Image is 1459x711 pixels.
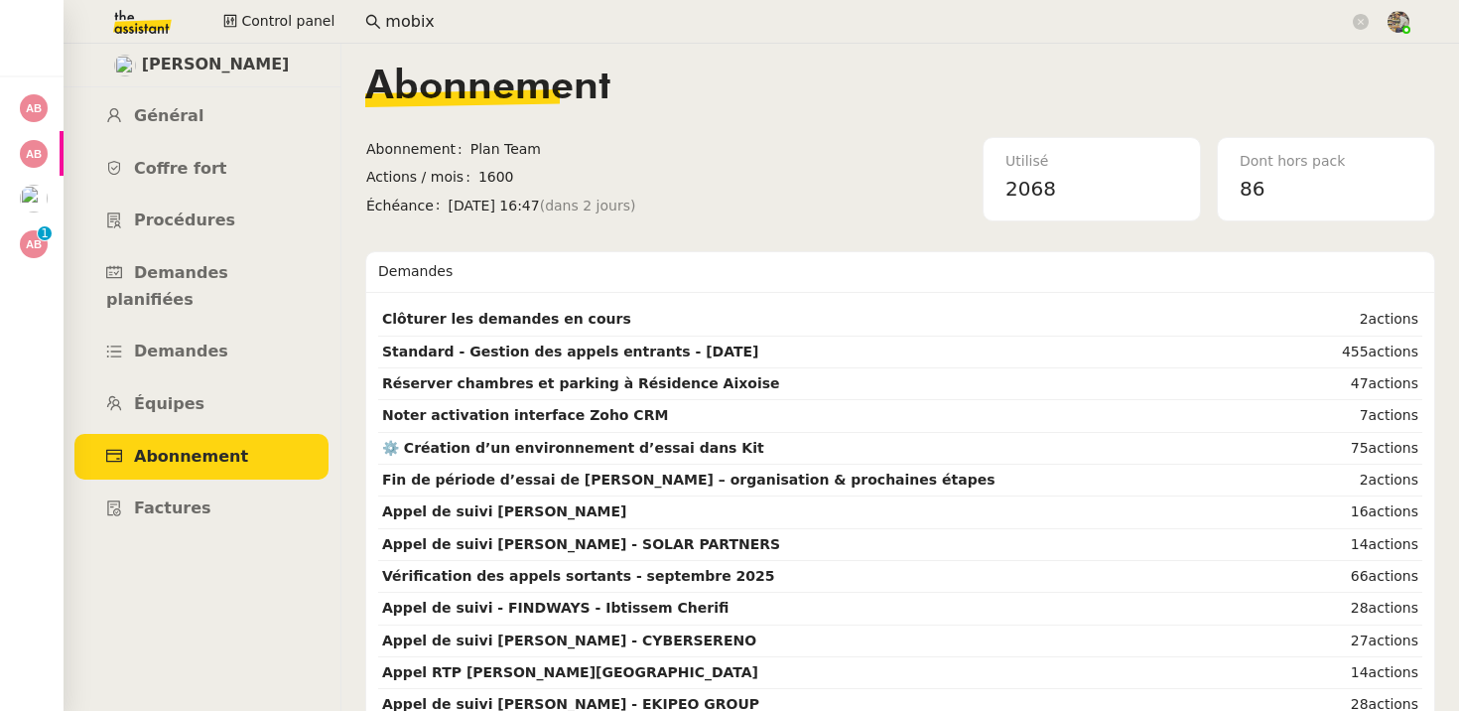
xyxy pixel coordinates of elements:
a: Procédures [74,198,329,244]
span: actions [1369,472,1418,488]
span: 86 [1240,177,1264,201]
span: actions [1369,503,1418,519]
span: actions [1369,536,1418,552]
img: svg [20,94,48,122]
a: Équipes [74,381,329,428]
img: svg [20,140,48,168]
strong: Standard - Gestion des appels entrants - [DATE] [382,344,758,359]
strong: Noter activation interface Zoho CRM [382,407,668,423]
span: Control panel [241,10,334,33]
td: 27 [1338,626,1422,657]
span: Demandes [134,342,228,360]
span: actions [1369,633,1418,648]
p: 1 [41,226,49,244]
span: Abonnement [366,138,470,161]
span: Abonnement [134,447,248,466]
strong: ⚙️ Création d’un environnement d’essai dans Kit [382,440,764,456]
a: Abonnement [74,434,329,481]
span: actions [1369,600,1418,616]
div: Demandes [378,252,1422,292]
span: actions [1369,344,1418,359]
strong: Appel RTP [PERSON_NAME][GEOGRAPHIC_DATA] [382,664,758,680]
img: svg [20,230,48,258]
span: Factures [134,498,211,517]
strong: Clôturer les demandes en cours [382,311,631,327]
span: actions [1369,440,1418,456]
button: Control panel [211,8,346,36]
span: actions [1369,407,1418,423]
td: 455 [1338,337,1422,368]
span: Équipes [134,394,204,413]
span: actions [1369,568,1418,584]
strong: Appel de suivi [PERSON_NAME] [382,503,626,519]
span: [PERSON_NAME] [142,52,290,78]
strong: Appel de suivi [PERSON_NAME] - CYBERSERENO [382,633,756,648]
span: [DATE] 16:47 [449,195,872,217]
td: 2 [1338,304,1422,336]
strong: Vérification des appels sortants - septembre 2025 [382,568,775,584]
a: Demandes planifiées [74,250,329,323]
span: 1600 [478,166,872,189]
a: Coffre fort [74,146,329,193]
span: Coffre fort [134,159,227,178]
span: Général [134,106,203,125]
span: actions [1369,664,1418,680]
span: Abonnement [365,68,610,107]
td: 14 [1338,657,1422,689]
td: 47 [1338,368,1422,400]
span: (dans 2 jours) [540,195,636,217]
a: Demandes [74,329,329,375]
td: 2 [1338,465,1422,497]
td: 66 [1338,561,1422,593]
td: 14 [1338,529,1422,561]
td: 75 [1338,433,1422,465]
a: Général [74,93,329,140]
nz-badge-sup: 1 [38,226,52,240]
div: Dont hors pack [1240,150,1412,173]
span: Demandes planifiées [106,263,228,309]
span: Échéance [366,195,449,217]
strong: Appel de suivi [PERSON_NAME] - SOLAR PARTNERS [382,536,780,552]
td: 28 [1338,593,1422,625]
img: 388bd129-7e3b-4cb1-84b4-92a3d763e9b7 [1388,11,1409,33]
span: Actions / mois [366,166,478,189]
strong: Réserver chambres et parking à Résidence Aixoise [382,375,780,391]
td: 7 [1338,400,1422,432]
span: Plan Team [470,138,872,161]
div: Utilisé [1005,150,1178,173]
strong: Appel de suivi - FINDWAYS - Ibtissem Cherifi [382,600,729,616]
strong: Fin de période d’essai de [PERSON_NAME] – organisation & prochaines étapes [382,472,995,488]
td: 16 [1338,497,1422,528]
span: 2068 [1005,177,1056,201]
img: users%2FW4OQjB9BRtYK2an7yusO0WsYLsD3%2Favatar%2F28027066-518b-424c-8476-65f2e549ac29 [114,55,136,76]
input: Rechercher [385,9,1349,36]
span: actions [1369,375,1418,391]
span: actions [1369,311,1418,327]
span: Procédures [134,211,235,229]
img: users%2FHIWaaSoTa5U8ssS5t403NQMyZZE3%2Favatar%2Fa4be050e-05fa-4f28-bbe7-e7e8e4788720 [20,185,48,213]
